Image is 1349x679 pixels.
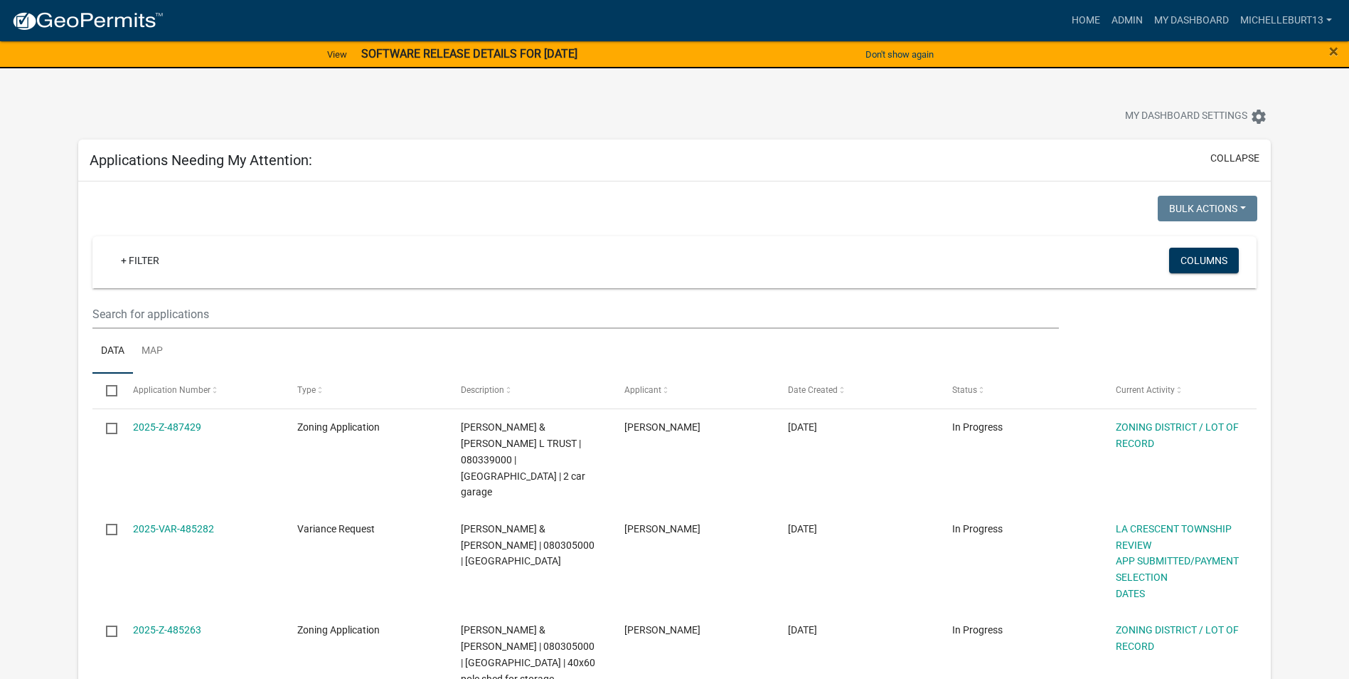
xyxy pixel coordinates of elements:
button: collapse [1210,151,1259,166]
a: michelleburt13 [1235,7,1338,34]
datatable-header-cell: Date Created [774,374,938,408]
a: APP SUBMITTED/PAYMENT SELECTION [1116,555,1239,583]
datatable-header-cell: Application Number [119,374,283,408]
button: Don't show again [860,43,939,66]
a: Admin [1106,7,1148,34]
a: My Dashboard [1148,7,1235,34]
span: Zoning Application [297,421,380,433]
span: WINSKY,DAVID W & JUDY L TRUST | 080339000 | La Crescent | 2 car garage [461,421,585,498]
datatable-header-cell: Status [938,374,1102,408]
button: Close [1329,43,1338,60]
a: 2025-VAR-485282 [133,523,214,535]
button: Bulk Actions [1158,196,1257,221]
span: 09/29/2025 [788,523,817,535]
span: James Veglahn [624,523,700,535]
a: Data [92,329,133,374]
a: 2025-Z-485263 [133,624,201,636]
span: Anthony Miller [624,421,700,433]
span: In Progress [952,421,1003,433]
h5: Applications Needing My Attention: [90,152,312,169]
a: View [321,43,353,66]
span: Description [461,385,504,395]
a: Map [133,329,171,374]
a: 2025-Z-487429 [133,421,201,433]
span: × [1329,41,1338,61]
datatable-header-cell: Description [447,374,611,408]
span: VEGLAHN,JAMES W & CHERYL | 080305000 | La Crescent [461,523,594,567]
datatable-header-cell: Applicant [611,374,774,408]
a: ZONING DISTRICT / LOT OF RECORD [1116,421,1239,449]
a: + Filter [110,248,171,273]
i: settings [1250,108,1267,125]
span: James Veglahn [624,624,700,636]
span: 10/03/2025 [788,421,817,433]
span: In Progress [952,624,1003,636]
input: Search for applications [92,300,1059,329]
strong: SOFTWARE RELEASE DETAILS FOR [DATE] [361,47,577,60]
span: Current Activity [1116,385,1175,395]
a: LA CRESCENT TOWNSHIP REVIEW [1116,523,1232,551]
a: DATES [1116,588,1145,599]
span: Status [952,385,977,395]
a: ZONING DISTRICT / LOT OF RECORD [1116,624,1239,652]
span: Type [297,385,316,395]
a: Home [1066,7,1106,34]
span: Applicant [624,385,661,395]
datatable-header-cell: Select [92,374,119,408]
button: My Dashboard Settingssettings [1114,102,1279,130]
span: Application Number [133,385,210,395]
button: Columns [1169,248,1239,273]
datatable-header-cell: Type [283,374,447,408]
span: Variance Request [297,523,375,535]
span: In Progress [952,523,1003,535]
datatable-header-cell: Current Activity [1102,374,1266,408]
span: Zoning Application [297,624,380,636]
span: My Dashboard Settings [1125,108,1247,125]
span: Date Created [788,385,838,395]
span: 09/29/2025 [788,624,817,636]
